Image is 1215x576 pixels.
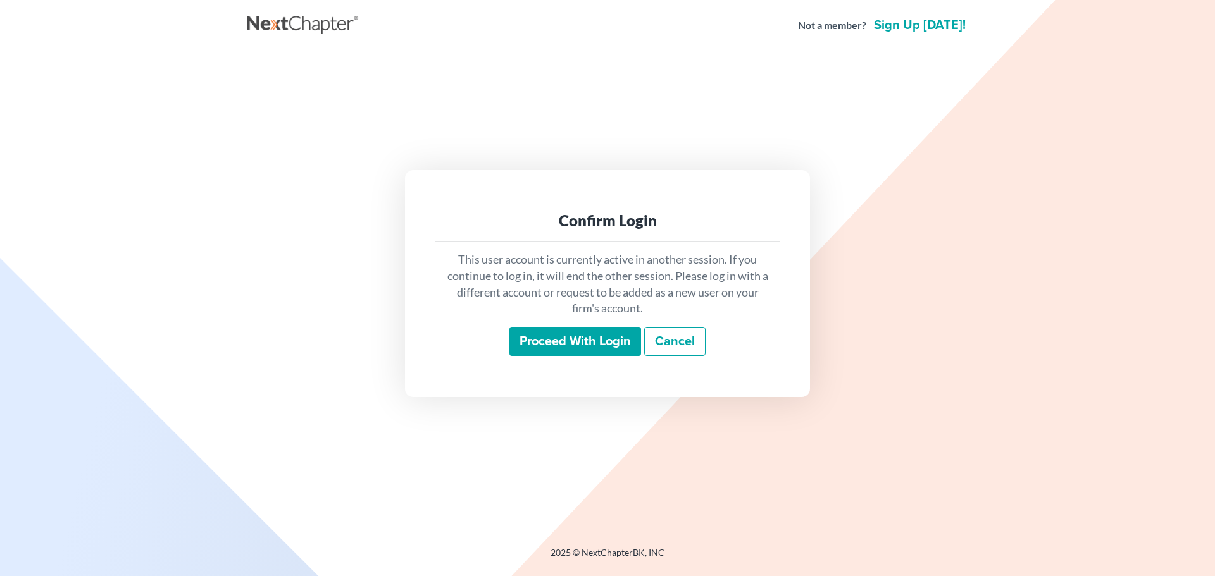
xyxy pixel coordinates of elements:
[644,327,706,356] a: Cancel
[445,211,769,231] div: Confirm Login
[509,327,641,356] input: Proceed with login
[247,546,968,569] div: 2025 © NextChapterBK, INC
[871,19,968,32] a: Sign up [DATE]!
[445,252,769,317] p: This user account is currently active in another session. If you continue to log in, it will end ...
[798,18,866,33] strong: Not a member?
